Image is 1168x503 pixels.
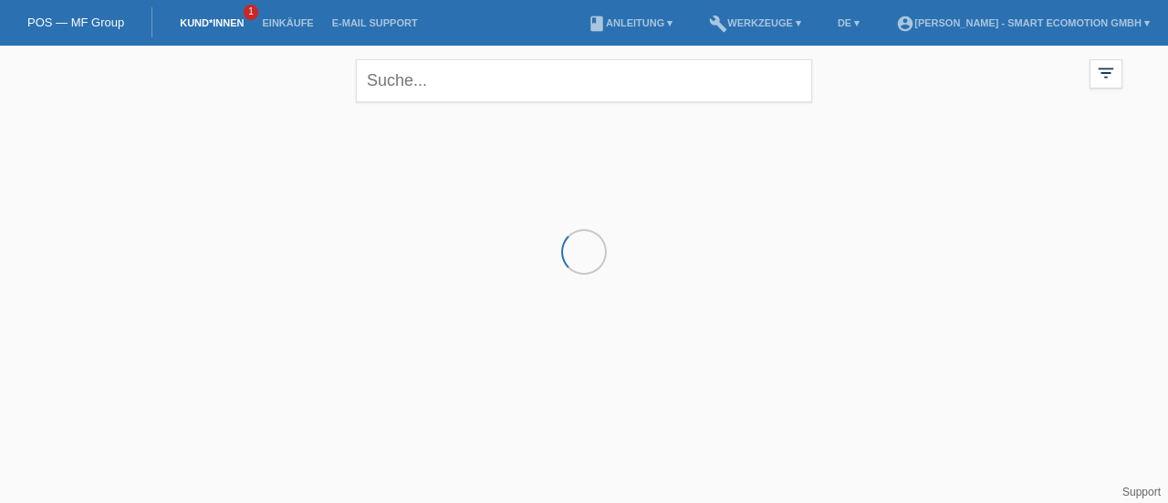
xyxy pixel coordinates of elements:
a: DE ▾ [829,17,869,28]
a: POS — MF Group [27,16,124,29]
i: build [709,15,727,33]
i: filter_list [1096,63,1116,83]
i: book [588,15,606,33]
span: 1 [244,5,258,20]
a: E-Mail Support [323,17,427,28]
a: Support [1122,486,1161,498]
a: bookAnleitung ▾ [579,17,682,28]
a: Einkäufe [253,17,322,28]
a: buildWerkzeuge ▾ [700,17,810,28]
input: Suche... [356,59,812,102]
a: Kund*innen [171,17,253,28]
i: account_circle [896,15,914,33]
a: account_circle[PERSON_NAME] - Smart Ecomotion GmbH ▾ [887,17,1159,28]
